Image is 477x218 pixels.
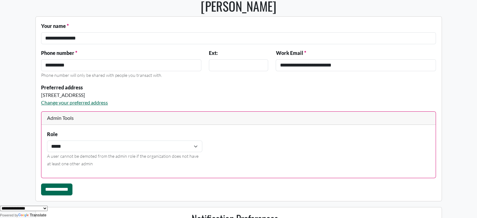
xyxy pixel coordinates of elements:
label: Role [47,130,58,138]
div: [STREET_ADDRESS] [41,91,268,99]
strong: Preferred address [41,84,83,90]
label: Work Email [276,49,306,57]
label: Your name [41,22,69,30]
small: A user cannot be demoted from the admin role if the organization does not have at least one other... [47,153,199,166]
label: Phone number [41,49,77,57]
div: Admin Tools [41,112,436,125]
small: Phone number will only be shared with people you transact with. [41,72,162,78]
a: Change your preferred address [41,99,108,105]
img: Google Translate [18,213,30,218]
a: Translate [18,213,46,217]
label: Ext: [209,49,218,57]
